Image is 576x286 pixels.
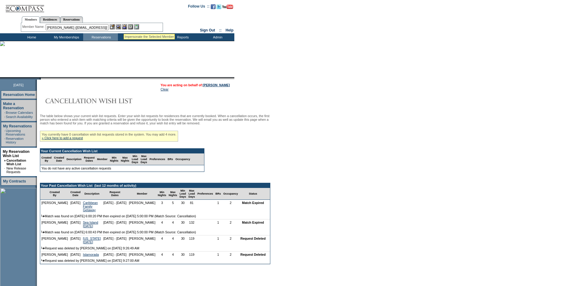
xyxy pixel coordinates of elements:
[69,251,82,258] td: [DATE]
[6,111,33,114] a: Browse Calendars
[14,33,48,41] td: Home
[96,153,109,165] td: Member
[203,83,230,87] a: [PERSON_NAME]
[240,253,266,256] nobr: Request Deleted
[69,235,82,245] td: [DATE]
[161,87,168,91] a: Clear
[48,33,83,41] td: My Memberships
[128,251,157,258] td: [PERSON_NAME]
[65,153,83,165] td: Description
[178,188,187,200] td: Min Lead Days
[161,83,230,87] font: You are acting on behalf of:
[174,153,191,165] td: Occupancy
[83,33,118,41] td: Reservations
[222,251,239,258] td: 2
[128,188,157,200] td: Member
[165,33,200,41] td: Reports
[6,137,24,144] a: Reservation History
[118,33,165,41] td: Vacation Collection
[103,221,127,224] nobr: [DATE] - [DATE]
[222,235,239,245] td: 2
[242,201,264,205] nobr: Match Expired
[40,165,204,172] td: You do not have any active cancellation requests
[40,114,270,271] div: The table below shows your current wish list requests. Enter your wish list requests for residenc...
[40,183,270,188] td: Your Past Cancellation Wish List (last 12 months of activity)
[242,221,264,224] nobr: Match Expired
[168,188,178,200] td: Max Nights
[69,200,82,213] td: [DATE]
[214,200,222,213] td: 1
[157,219,168,229] td: 4
[187,188,196,200] td: Max Lead Days
[22,16,40,23] a: Members
[41,247,45,249] img: arrow.gif
[128,24,133,29] img: Reservations
[82,188,102,200] td: Description
[216,4,221,9] img: Follow us on Twitter
[40,251,69,258] td: [PERSON_NAME]
[40,149,204,153] td: Your Current Cancellation Wish List
[214,235,222,245] td: 1
[40,131,178,142] div: You currently have 0 cancellation wish list requests stored in the system. You may add 4 more.
[83,253,99,256] a: Islamorada
[40,235,69,245] td: [PERSON_NAME]
[6,129,25,136] a: Upcoming Reservations
[222,5,233,9] img: Subscribe to our YouTube Channel
[211,6,216,10] a: Become our fan on Facebook
[187,200,196,213] td: 81
[168,200,178,213] td: 5
[3,150,30,158] a: My Reservation Wish List
[4,159,6,162] b: »
[125,35,174,38] div: Impersonate the Selected Member
[4,115,5,119] td: ·
[128,200,157,213] td: [PERSON_NAME]
[116,24,121,29] img: View
[222,188,239,200] td: Occupancy
[226,28,233,32] a: Help
[103,253,127,256] nobr: [DATE] - [DATE]
[187,219,196,229] td: 132
[187,251,196,258] td: 119
[103,237,127,240] nobr: [DATE] - [DATE]
[222,6,233,10] a: Subscribe to our YouTube Channel
[178,219,187,229] td: 30
[214,251,222,258] td: 1
[6,159,26,166] a: Cancellation Wish List
[103,201,127,205] nobr: [DATE] - [DATE]
[69,219,82,229] td: [DATE]
[41,231,45,233] img: arrow.gif
[83,221,98,228] a: Sea Island [DATE]
[128,219,157,229] td: [PERSON_NAME]
[168,251,178,258] td: 4
[102,188,128,200] td: Request Dates
[3,93,35,97] a: Reservation Home
[40,153,53,165] td: Created By
[4,129,5,136] td: ·
[120,153,131,165] td: Max Nights
[168,235,178,245] td: 4
[83,201,98,212] a: Caribbean Family Getaway
[110,24,115,29] img: b_edit.gif
[222,219,239,229] td: 2
[187,235,196,245] td: 119
[13,83,24,87] span: [DATE]
[41,215,45,217] img: arrow.gif
[157,251,168,258] td: 4
[216,6,221,10] a: Follow us on Twitter
[83,153,96,165] td: Request Dates
[40,200,69,213] td: [PERSON_NAME]
[42,136,83,140] a: » Click here to add a request
[40,219,69,229] td: [PERSON_NAME]
[139,153,148,165] td: Max Lead Days
[168,219,178,229] td: 4
[40,213,270,219] td: Match was found on [DATE] 6:00:20 PM then expired on [DATE] 5:00:00 PM (Match Source: Cancellation)
[4,137,5,144] td: ·
[40,95,161,107] img: Cancellation Wish List
[69,188,82,200] td: Created Date
[178,200,187,213] td: 30
[22,24,46,29] div: Member Name:
[178,251,187,258] td: 30
[40,188,69,200] td: Created By
[40,229,270,235] td: Match was found on [DATE] 6:00:43 PM then expired on [DATE] 5:00:00 PM (Match Source: Cancellation)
